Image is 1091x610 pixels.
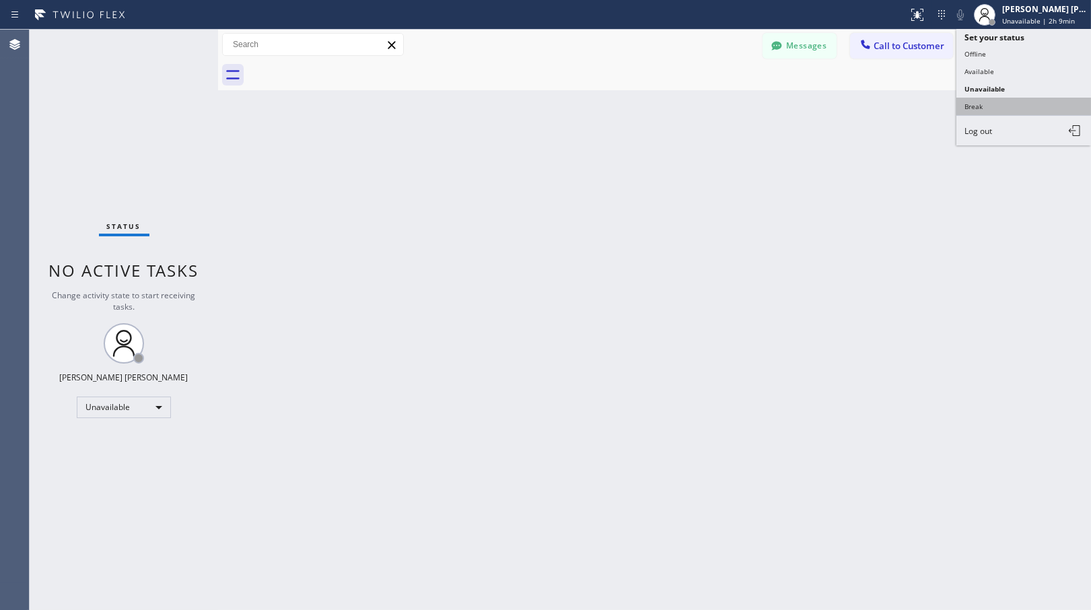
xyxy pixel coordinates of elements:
button: Mute [951,5,970,24]
div: Unavailable [77,397,171,418]
span: Unavailable | 2h 9min [1002,16,1075,26]
span: Status [107,222,141,231]
button: Call to Customer [850,33,953,59]
input: Search [223,34,403,55]
div: [PERSON_NAME] [PERSON_NAME] [1002,3,1087,15]
div: [PERSON_NAME] [PERSON_NAME] [60,372,188,383]
span: Call to Customer [874,40,944,52]
span: Change activity state to start receiving tasks. [52,290,196,312]
button: Messages [763,33,837,59]
span: No active tasks [49,259,199,281]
